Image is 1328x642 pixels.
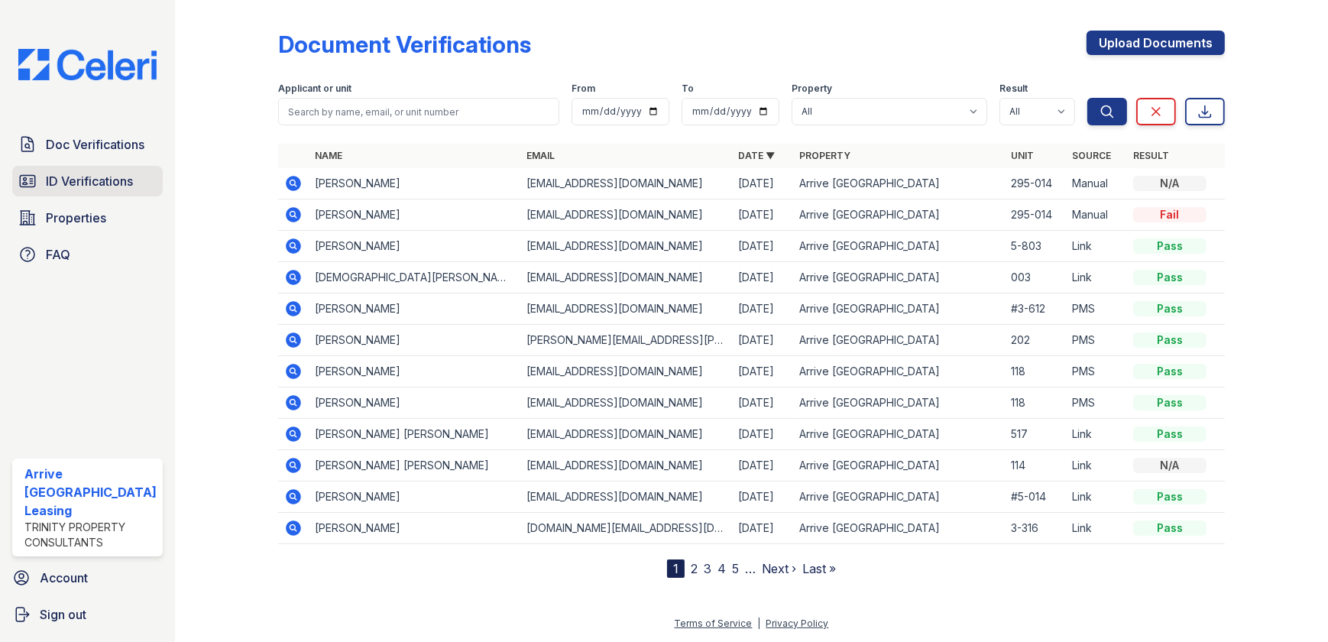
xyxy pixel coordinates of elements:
div: Pass [1133,301,1207,316]
td: PMS [1066,293,1127,325]
td: [EMAIL_ADDRESS][DOMAIN_NAME] [520,293,732,325]
td: [DATE] [732,513,793,544]
td: [EMAIL_ADDRESS][DOMAIN_NAME] [520,231,732,262]
td: 003 [1005,262,1066,293]
td: Arrive [GEOGRAPHIC_DATA] [793,356,1005,387]
td: [EMAIL_ADDRESS][DOMAIN_NAME] [520,387,732,419]
td: 517 [1005,419,1066,450]
td: Arrive [GEOGRAPHIC_DATA] [793,325,1005,356]
div: Pass [1133,520,1207,536]
td: [DATE] [732,419,793,450]
span: Doc Verifications [46,135,144,154]
td: 5-803 [1005,231,1066,262]
span: Properties [46,209,106,227]
td: [PERSON_NAME] [309,356,520,387]
td: Link [1066,419,1127,450]
a: Terms of Service [675,618,753,629]
div: Trinity Property Consultants [24,520,157,550]
label: To [682,83,694,95]
td: [DEMOGRAPHIC_DATA][PERSON_NAME] [309,262,520,293]
td: Link [1066,262,1127,293]
td: [PERSON_NAME] [309,481,520,513]
td: Manual [1066,168,1127,199]
td: [PERSON_NAME] [309,293,520,325]
td: Arrive [GEOGRAPHIC_DATA] [793,481,1005,513]
label: Applicant or unit [278,83,351,95]
td: [DATE] [732,262,793,293]
a: Last » [802,561,836,576]
a: Properties [12,203,163,233]
td: [DATE] [732,481,793,513]
a: Sign out [6,599,169,630]
a: ID Verifications [12,166,163,196]
label: Property [792,83,832,95]
td: [PERSON_NAME] [309,387,520,419]
td: Link [1066,481,1127,513]
div: Pass [1133,238,1207,254]
a: Property [799,150,850,161]
td: [PERSON_NAME] [309,513,520,544]
td: [EMAIL_ADDRESS][DOMAIN_NAME] [520,168,732,199]
td: #5-014 [1005,481,1066,513]
div: Arrive [GEOGRAPHIC_DATA] Leasing [24,465,157,520]
div: Pass [1133,395,1207,410]
td: [DATE] [732,293,793,325]
td: Link [1066,231,1127,262]
a: Result [1133,150,1169,161]
a: Privacy Policy [766,618,829,629]
span: … [745,559,756,578]
a: 3 [704,561,711,576]
td: [DATE] [732,199,793,231]
div: N/A [1133,458,1207,473]
td: Arrive [GEOGRAPHIC_DATA] [793,387,1005,419]
a: Upload Documents [1087,31,1225,55]
a: Account [6,563,169,593]
td: 118 [1005,356,1066,387]
div: 1 [667,559,685,578]
div: Pass [1133,270,1207,285]
td: Arrive [GEOGRAPHIC_DATA] [793,293,1005,325]
td: [PERSON_NAME] [309,231,520,262]
a: Unit [1011,150,1034,161]
td: Manual [1066,199,1127,231]
td: [EMAIL_ADDRESS][DOMAIN_NAME] [520,356,732,387]
span: Account [40,569,88,587]
div: | [758,618,761,629]
td: [PERSON_NAME] [309,325,520,356]
td: PMS [1066,387,1127,419]
td: [EMAIL_ADDRESS][DOMAIN_NAME] [520,419,732,450]
td: [EMAIL_ADDRESS][DOMAIN_NAME] [520,450,732,481]
td: [EMAIL_ADDRESS][DOMAIN_NAME] [520,262,732,293]
td: [EMAIL_ADDRESS][DOMAIN_NAME] [520,481,732,513]
a: 5 [732,561,739,576]
td: Arrive [GEOGRAPHIC_DATA] [793,231,1005,262]
div: Pass [1133,426,1207,442]
div: Fail [1133,207,1207,222]
input: Search by name, email, or unit number [278,98,559,125]
td: [PERSON_NAME] [309,199,520,231]
img: CE_Logo_Blue-a8612792a0a2168367f1c8372b55b34899dd931a85d93a1a3d3e32e68fde9ad4.png [6,49,169,80]
a: Next › [762,561,796,576]
span: Sign out [40,605,86,624]
td: Link [1066,513,1127,544]
a: Name [315,150,342,161]
td: Link [1066,450,1127,481]
label: From [572,83,595,95]
div: Pass [1133,489,1207,504]
td: 295-014 [1005,199,1066,231]
td: PMS [1066,356,1127,387]
td: [PERSON_NAME] [309,168,520,199]
a: Email [526,150,555,161]
span: ID Verifications [46,172,133,190]
td: Arrive [GEOGRAPHIC_DATA] [793,450,1005,481]
a: 2 [691,561,698,576]
div: Pass [1133,364,1207,379]
td: 202 [1005,325,1066,356]
td: [PERSON_NAME] [PERSON_NAME] [309,450,520,481]
div: N/A [1133,176,1207,191]
td: [DATE] [732,450,793,481]
a: Date ▼ [738,150,775,161]
td: #3-612 [1005,293,1066,325]
a: 4 [717,561,726,576]
td: Arrive [GEOGRAPHIC_DATA] [793,168,1005,199]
